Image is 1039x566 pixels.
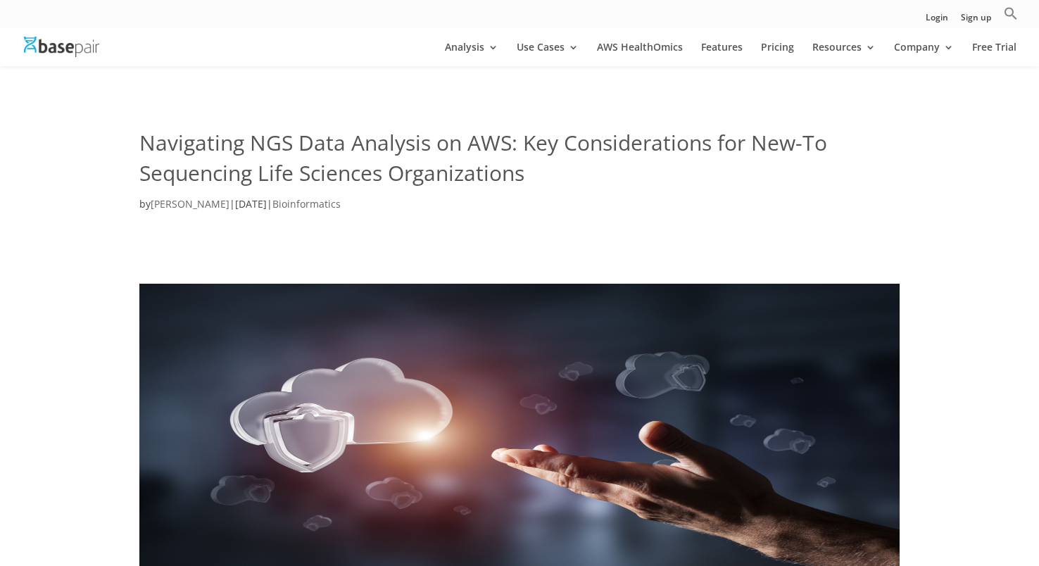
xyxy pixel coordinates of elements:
[235,197,267,210] span: [DATE]
[812,42,876,66] a: Resources
[24,37,99,57] img: Basepair
[969,496,1022,549] iframe: Drift Widget Chat Controller
[272,197,341,210] a: Bioinformatics
[701,42,743,66] a: Features
[1004,6,1018,20] svg: Search
[972,42,1016,66] a: Free Trial
[597,42,683,66] a: AWS HealthOmics
[445,42,498,66] a: Analysis
[517,42,579,66] a: Use Cases
[1004,6,1018,28] a: Search Icon Link
[926,13,948,28] a: Login
[151,197,229,210] a: [PERSON_NAME]
[139,127,900,196] h1: Navigating NGS Data Analysis on AWS: Key Considerations for New-To Sequencing Life Sciences Organ...
[139,196,900,223] p: by | |
[761,42,794,66] a: Pricing
[894,42,954,66] a: Company
[961,13,991,28] a: Sign up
